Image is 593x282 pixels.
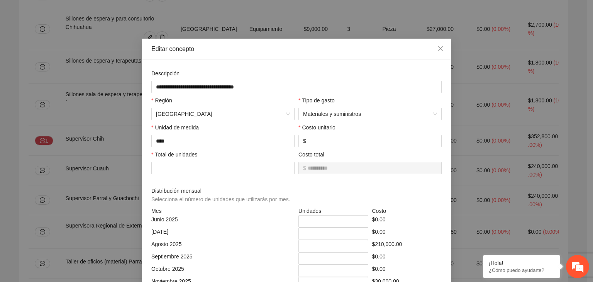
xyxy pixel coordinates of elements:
div: Chatee con nosotros ahora [40,39,130,49]
span: Chihuahua [156,108,290,120]
p: ¿Cómo puedo ayudarte? [489,267,554,273]
div: $210,000.00 [370,240,444,252]
div: Junio 2025 [149,215,296,228]
div: Mes [149,207,296,215]
span: Selecciona el número de unidades que utilizarás por mes. [151,196,290,202]
div: Costo [370,207,444,215]
span: close [437,46,444,52]
label: Total de unidades [151,150,197,159]
span: Distribución mensual [151,187,293,204]
div: $0.00 [370,215,444,228]
label: Región [151,96,172,105]
div: Septiembre 2025 [149,252,296,265]
span: Materiales y suministros [303,108,437,120]
div: $0.00 [370,252,444,265]
label: Costo unitario [298,123,335,132]
label: Unidad de medida [151,123,199,132]
div: $0.00 [370,228,444,240]
div: Octubre 2025 [149,265,296,277]
span: Estamos en línea. [45,95,107,173]
label: Tipo de gasto [298,96,335,105]
div: Unidades [296,207,370,215]
div: $0.00 [370,265,444,277]
span: $ [303,164,306,172]
label: Costo total [298,150,324,159]
div: Minimizar ventana de chat en vivo [127,4,145,22]
div: ¡Hola! [489,260,554,266]
label: Descripción [151,69,180,78]
span: $ [303,137,306,145]
div: [DATE] [149,228,296,240]
div: Editar concepto [151,45,442,53]
div: Agosto 2025 [149,240,296,252]
button: Close [430,39,451,59]
textarea: Escriba su mensaje y pulse “Intro” [4,195,147,222]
